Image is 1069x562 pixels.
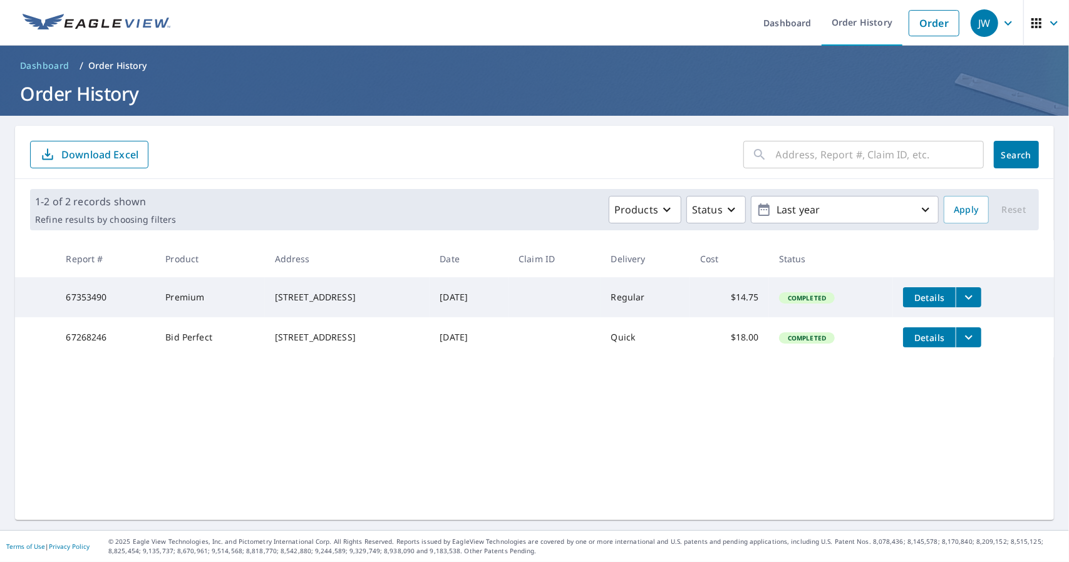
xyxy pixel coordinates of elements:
[155,317,264,357] td: Bid Perfect
[15,81,1054,106] h1: Order History
[430,277,509,317] td: [DATE]
[265,240,430,277] th: Address
[15,56,75,76] a: Dashboard
[772,199,918,221] p: Last year
[614,202,658,217] p: Products
[690,317,769,357] td: $18.00
[155,240,264,277] th: Product
[30,141,148,168] button: Download Excel
[509,240,601,277] th: Claim ID
[690,277,769,317] td: $14.75
[911,332,948,344] span: Details
[108,537,1063,556] p: © 2025 Eagle View Technologies, Inc. and Pictometry International Corp. All Rights Reserved. Repo...
[430,240,509,277] th: Date
[155,277,264,317] td: Premium
[994,141,1039,168] button: Search
[751,196,939,223] button: Last year
[601,277,691,317] td: Regular
[275,331,420,344] div: [STREET_ADDRESS]
[956,287,981,307] button: filesDropdownBtn-67353490
[56,317,155,357] td: 67268246
[769,240,893,277] th: Status
[275,291,420,304] div: [STREET_ADDRESS]
[56,277,155,317] td: 67353490
[956,327,981,347] button: filesDropdownBtn-67268246
[971,9,998,37] div: JW
[88,59,147,72] p: Order History
[430,317,509,357] td: [DATE]
[690,240,769,277] th: Cost
[20,59,70,72] span: Dashboard
[780,334,834,342] span: Completed
[23,14,170,33] img: EV Logo
[776,137,984,172] input: Address, Report #, Claim ID, etc.
[686,196,746,223] button: Status
[909,10,959,36] a: Order
[49,542,90,551] a: Privacy Policy
[6,543,90,550] p: |
[944,196,989,223] button: Apply
[1004,149,1029,161] span: Search
[56,240,155,277] th: Report #
[911,292,948,304] span: Details
[954,202,979,218] span: Apply
[903,287,956,307] button: detailsBtn-67353490
[780,294,834,302] span: Completed
[80,58,83,73] li: /
[601,240,691,277] th: Delivery
[61,148,138,161] p: Download Excel
[6,542,45,551] a: Terms of Use
[903,327,956,347] button: detailsBtn-67268246
[35,194,176,209] p: 1-2 of 2 records shown
[15,56,1054,76] nav: breadcrumb
[692,202,723,217] p: Status
[609,196,681,223] button: Products
[35,214,176,225] p: Refine results by choosing filters
[601,317,691,357] td: Quick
